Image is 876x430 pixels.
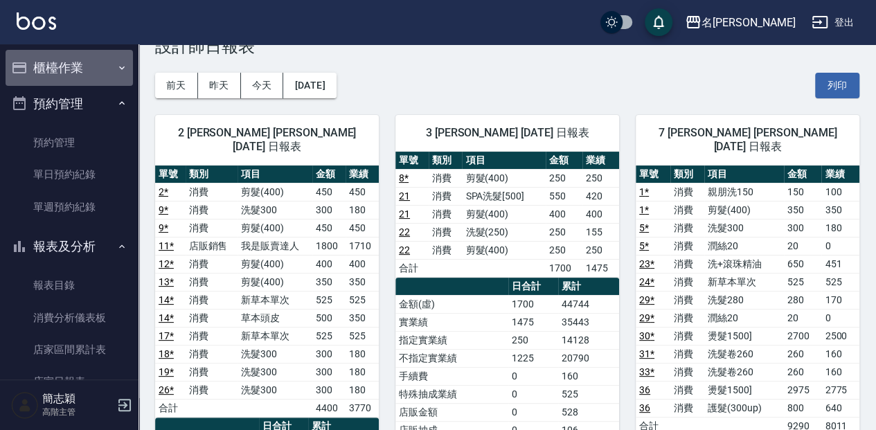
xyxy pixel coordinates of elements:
td: 170 [821,291,859,309]
td: 1800 [312,237,346,255]
span: 3 [PERSON_NAME] [DATE] 日報表 [412,126,602,140]
a: 36 [639,402,650,413]
div: 名[PERSON_NAME] [701,14,795,31]
a: 21 [399,208,410,220]
td: 400 [546,205,582,223]
td: 2500 [821,327,859,345]
td: 155 [582,223,619,241]
td: 525 [312,291,346,309]
td: 消費 [670,201,705,219]
td: 消費 [429,223,462,241]
td: 消費 [670,327,705,345]
td: 消費 [670,399,705,417]
td: 800 [784,399,822,417]
td: 1475 [508,313,558,331]
td: 洗髮300 [238,363,312,381]
button: 昨天 [198,73,241,98]
td: 1225 [508,349,558,367]
td: 260 [784,363,822,381]
button: 預約管理 [6,86,133,122]
td: 剪髮(400) [462,169,545,187]
td: 剪髮(400) [462,241,545,259]
td: 消費 [186,309,238,327]
td: 洗髮卷260 [704,345,784,363]
td: 350 [821,201,859,219]
td: 店販銷售 [186,237,238,255]
td: 消費 [186,219,238,237]
td: 100 [821,183,859,201]
td: 手續費 [395,367,508,385]
a: 22 [399,244,410,256]
td: 不指定實業績 [395,349,508,367]
a: 消費分析儀表板 [6,302,133,334]
td: 合計 [155,399,186,417]
td: 525 [821,273,859,291]
td: 640 [821,399,859,417]
td: 2700 [784,327,822,345]
td: 消費 [429,205,462,223]
td: 300 [312,381,346,399]
td: 1700 [508,295,558,313]
th: 金額 [312,165,346,183]
td: 消費 [670,273,705,291]
td: 消費 [186,201,238,219]
a: 店家區間累計表 [6,334,133,366]
td: 350 [346,309,379,327]
th: 類別 [429,152,462,170]
td: 35443 [558,313,619,331]
td: 4400 [312,399,346,417]
p: 高階主管 [42,406,113,418]
td: 金額(虛) [395,295,508,313]
td: 特殊抽成業績 [395,385,508,403]
td: 新草本單次 [238,327,312,345]
td: 店販金額 [395,403,508,421]
h5: 簡志穎 [42,392,113,406]
td: 525 [558,385,619,403]
td: 20790 [558,349,619,367]
td: 潤絲20 [704,309,784,327]
td: 250 [582,169,619,187]
td: 潤絲20 [704,237,784,255]
td: 550 [546,187,582,205]
td: 20 [784,237,822,255]
button: 報表及分析 [6,229,133,265]
td: 280 [784,291,822,309]
td: 消費 [429,187,462,205]
td: 2775 [821,381,859,399]
td: 洗+滾珠精油 [704,255,784,273]
td: 消費 [670,345,705,363]
td: 400 [312,255,346,273]
td: 剪髮(400) [238,255,312,273]
td: 1475 [582,259,619,277]
td: 消費 [186,381,238,399]
span: 7 [PERSON_NAME] [PERSON_NAME][DATE] 日報表 [652,126,843,154]
td: 0 [508,385,558,403]
td: 洗髮300 [238,381,312,399]
td: 44744 [558,295,619,313]
th: 金額 [784,165,822,183]
td: 250 [582,241,619,259]
th: 業績 [821,165,859,183]
td: 護髮(300up) [704,399,784,417]
td: 350 [346,273,379,291]
th: 類別 [186,165,238,183]
td: 燙髮1500] [704,381,784,399]
td: 親朋洗150 [704,183,784,201]
td: 160 [821,345,859,363]
th: 單號 [155,165,186,183]
td: 消費 [186,363,238,381]
td: 消費 [186,327,238,345]
th: 日合計 [508,278,558,296]
button: 名[PERSON_NAME] [679,8,801,37]
td: 300 [784,219,822,237]
td: 20 [784,309,822,327]
td: 400 [346,255,379,273]
td: 消費 [670,381,705,399]
button: 櫃檯作業 [6,50,133,86]
td: 洗髮300 [238,345,312,363]
td: 350 [784,201,822,219]
td: 新草本單次 [238,291,312,309]
td: 剪髮(400) [704,201,784,219]
button: save [645,8,672,36]
td: SPA洗髮[500] [462,187,545,205]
